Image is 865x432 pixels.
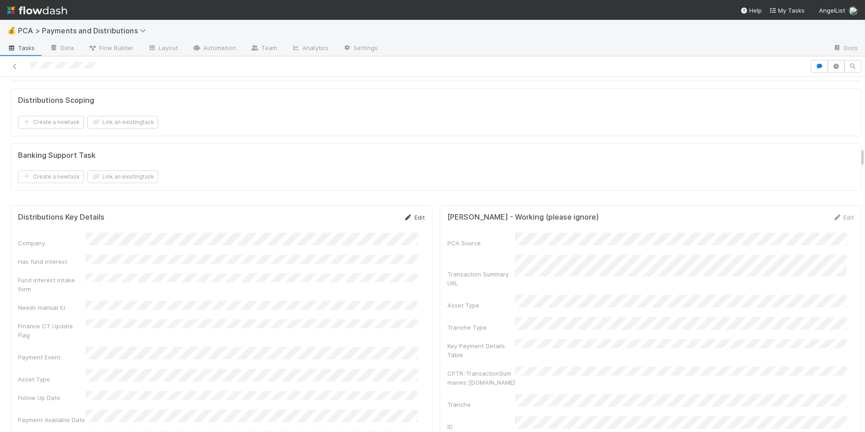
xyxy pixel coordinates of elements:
div: Asset Type [18,375,86,384]
div: Payment Available Date [18,415,86,424]
div: ID [447,422,515,431]
span: My Tasks [769,7,805,14]
a: Analytics [284,41,336,56]
span: PCA > Payments and Distributions [18,26,150,35]
span: Tasks [7,43,35,52]
h5: Distributions Scoping [18,96,94,105]
span: 💰 [7,27,16,34]
img: avatar_a2d05fec-0a57-4266-8476-74cda3464b0e.png [849,6,858,15]
span: AngelList [819,7,845,14]
a: Flow Builder [81,41,141,56]
span: Flow Builder [88,43,133,52]
button: Create a newtask [18,170,84,183]
a: My Tasks [769,6,805,15]
div: Payment Event [18,353,86,362]
div: Needs manual IU [18,303,86,312]
div: Finance CT Update Flag [18,322,86,340]
h5: Banking Support Task [18,151,96,160]
a: Automation [185,41,243,56]
h5: [PERSON_NAME] - Working (please ignore) [447,213,599,222]
img: logo-inverted-e16ddd16eac7371096b0.svg [7,3,67,18]
div: Key Payment Details Table [447,341,515,359]
a: Layout [141,41,185,56]
a: Data [42,41,81,56]
div: Has fund interest [18,257,86,266]
div: Follow Up Date [18,393,86,402]
div: Transaction Summary URL [447,270,515,288]
a: Docs [826,41,865,56]
button: Link an existingtask [87,170,158,183]
div: Help [740,6,762,15]
button: Create a newtask [18,116,84,129]
div: Company [18,239,86,248]
a: Team [243,41,284,56]
a: Edit [833,214,854,221]
div: Fund interest intake form [18,276,86,294]
div: PCA Source [447,239,515,248]
div: Asset Type [447,301,515,310]
h5: Distributions Key Details [18,213,105,222]
div: Tranche [447,400,515,409]
button: Link an existingtask [87,116,158,129]
a: Settings [336,41,385,56]
a: Edit [404,214,425,221]
div: Tranche Type [447,323,515,332]
div: CPTR::TransactionSummaries::[DOMAIN_NAME] [447,369,515,387]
